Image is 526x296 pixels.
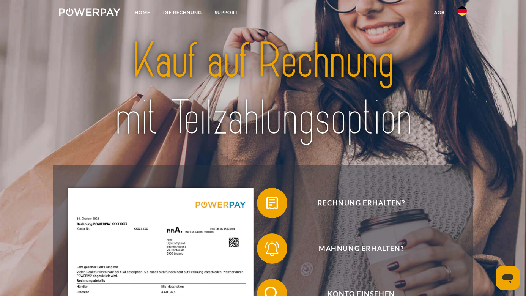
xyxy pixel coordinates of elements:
img: qb_bill.svg [263,194,282,213]
img: de [458,6,467,16]
a: Home [128,6,157,19]
img: qb_bell.svg [263,239,282,258]
a: DIE RECHNUNG [157,6,208,19]
button: Rechnung erhalten? [257,188,454,218]
span: Mahnung erhalten? [268,233,454,264]
img: title-powerpay_de.svg [79,30,447,150]
a: SUPPORT [208,6,244,19]
button: Mahnung erhalten? [257,233,454,264]
iframe: Schaltfläche zum Öffnen des Messaging-Fensters [496,266,520,290]
a: agb [428,6,451,19]
span: Rechnung erhalten? [268,188,454,218]
img: logo-powerpay-white.svg [59,8,120,16]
